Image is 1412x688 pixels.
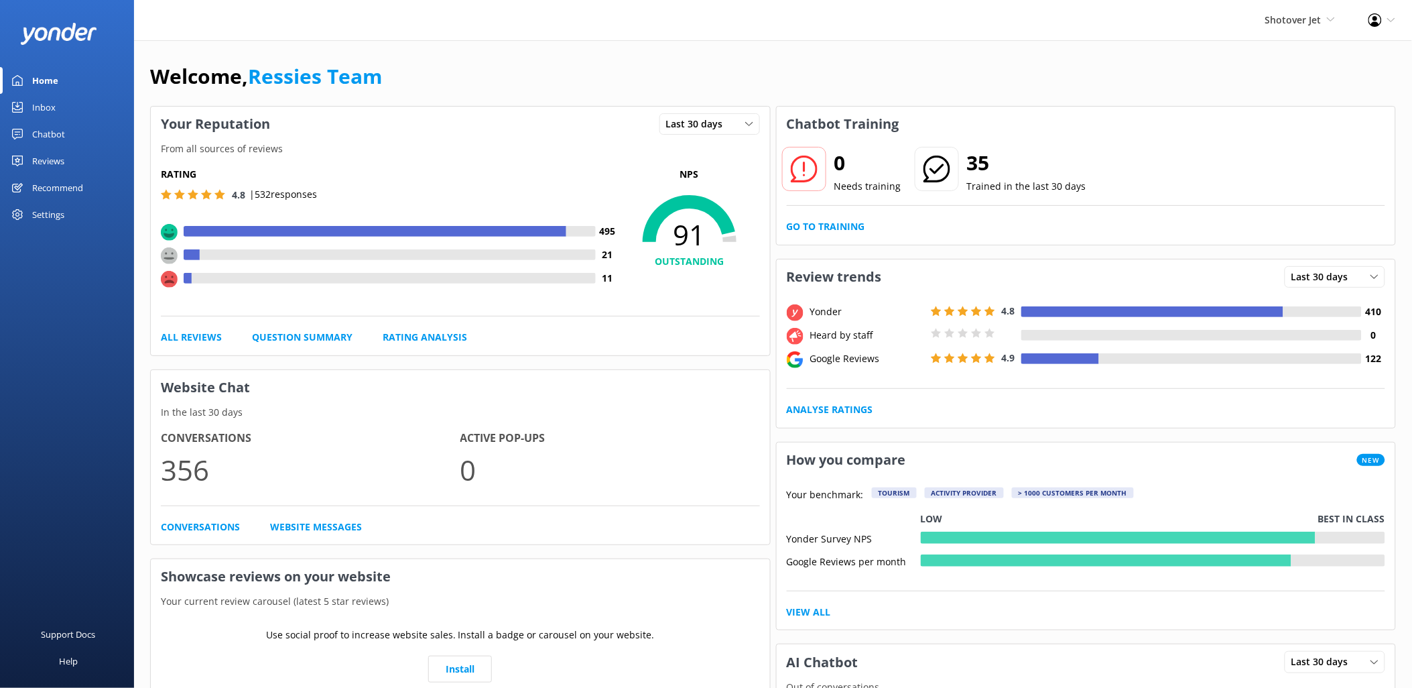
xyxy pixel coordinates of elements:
[777,645,869,680] h3: AI Chatbot
[270,520,362,534] a: Website Messages
[872,488,917,498] div: Tourism
[248,62,382,90] a: Ressies Team
[967,147,1086,179] h2: 35
[161,447,460,492] p: 356
[596,224,619,239] h4: 495
[161,430,460,447] h4: Conversations
[383,330,467,345] a: Rating Analysis
[161,520,240,534] a: Conversations
[32,67,58,94] div: Home
[1362,304,1385,319] h4: 410
[834,179,901,194] p: Needs training
[32,121,65,148] div: Chatbot
[20,23,97,45] img: yonder-white-logo.png
[787,555,921,567] div: Google Reviews per month
[460,430,760,447] h4: Active Pop-ups
[249,187,317,202] p: | 532 responses
[151,559,770,594] h3: Showcase reviews on your website
[1265,13,1322,26] span: Shotover Jet
[1291,654,1356,669] span: Last 30 days
[161,330,222,345] a: All Reviews
[666,117,731,131] span: Last 30 days
[1357,454,1385,466] span: New
[1318,512,1385,526] p: Best in class
[252,330,352,345] a: Question Summary
[1362,351,1385,366] h4: 122
[150,60,382,93] h1: Welcome,
[787,488,864,504] p: Your benchmark:
[151,370,770,405] h3: Website Chat
[1012,488,1134,498] div: > 1000 customers per month
[787,219,865,234] a: Go to Training
[777,107,909,141] h3: Chatbot Training
[32,148,64,174] div: Reviews
[151,405,770,420] p: In the last 30 days
[925,488,1004,498] div: Activity Provider
[428,656,492,683] a: Install
[32,94,56,121] div: Inbox
[921,512,943,526] p: Low
[32,201,64,228] div: Settings
[1362,328,1385,343] h4: 0
[787,605,831,620] a: View All
[32,174,83,201] div: Recommend
[232,188,245,201] span: 4.8
[596,271,619,286] h4: 11
[619,167,760,182] p: NPS
[807,351,927,366] div: Google Reviews
[460,447,760,492] p: 0
[266,628,655,642] p: Use social proof to increase website sales. Install a badge or carousel on your website.
[787,532,921,544] div: Yonder Survey NPS
[151,141,770,156] p: From all sources of reviews
[619,254,760,269] h4: OUTSTANDING
[1002,351,1015,364] span: 4.9
[59,648,78,675] div: Help
[161,167,619,182] h5: Rating
[42,621,96,648] div: Support Docs
[1291,270,1356,284] span: Last 30 days
[777,260,892,294] h3: Review trends
[787,402,873,417] a: Analyse Ratings
[619,218,760,251] span: 91
[596,247,619,262] h4: 21
[777,443,916,477] h3: How you compare
[1002,304,1015,317] span: 4.8
[151,107,280,141] h3: Your Reputation
[834,147,901,179] h2: 0
[151,594,770,609] p: Your current review carousel (latest 5 star reviews)
[967,179,1086,194] p: Trained in the last 30 days
[807,304,927,319] div: Yonder
[807,328,927,343] div: Heard by staff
